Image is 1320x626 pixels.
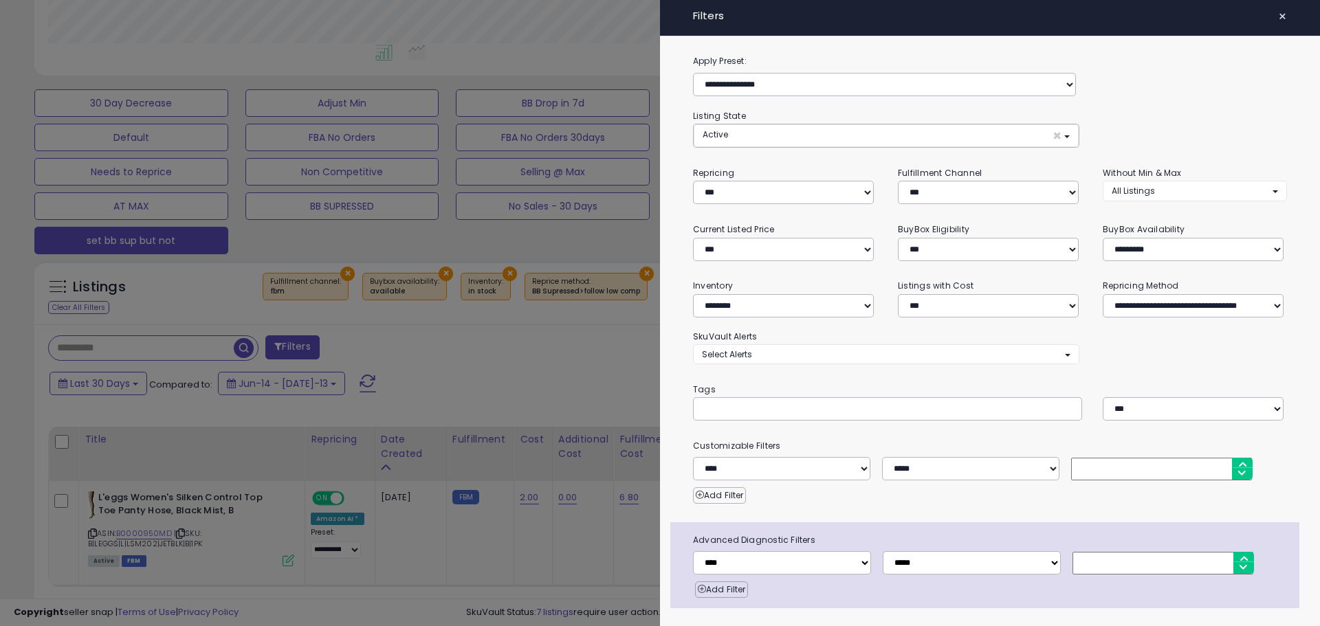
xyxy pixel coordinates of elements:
small: Current Listed Price [693,223,774,235]
span: × [1278,7,1287,26]
small: Tags [683,382,1297,397]
span: Active [703,128,728,140]
button: Add Filter [693,487,746,504]
span: Select Alerts [702,348,752,360]
button: All Listings [1103,181,1287,201]
button: × [1273,7,1292,26]
small: Fulfillment Channel [898,167,982,179]
small: BuyBox Eligibility [898,223,969,235]
small: Inventory [693,280,733,291]
small: Listing State [693,110,746,122]
span: Advanced Diagnostic Filters [683,533,1299,548]
small: Repricing Method [1103,280,1179,291]
small: Repricing [693,167,734,179]
span: × [1053,128,1061,143]
button: Select Alerts [693,344,1079,364]
button: Active × [694,124,1079,147]
h4: Filters [693,10,1287,22]
span: All Listings [1112,185,1155,197]
label: Apply Preset: [683,54,1297,69]
small: Without Min & Max [1103,167,1182,179]
small: BuyBox Availability [1103,223,1185,235]
small: Customizable Filters [683,438,1297,454]
small: Listings with Cost [898,280,973,291]
button: Add Filter [695,581,748,598]
small: SkuVault Alerts [693,331,757,342]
